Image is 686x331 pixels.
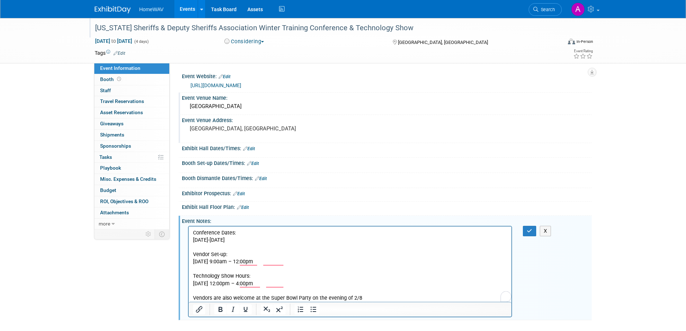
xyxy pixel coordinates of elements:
button: Bold [214,304,227,314]
img: ExhibitDay [95,6,131,13]
div: Booth Dismantle Dates/Times: [182,173,592,182]
span: to [110,38,117,44]
span: Giveaways [100,121,124,126]
button: Considering [222,38,267,45]
div: Event Format [519,37,593,48]
img: Format-Inperson.png [568,39,575,44]
button: Underline [239,304,252,314]
a: Sponsorships [94,141,169,152]
div: In-Person [576,39,593,44]
td: Toggle Event Tabs [154,229,169,239]
a: Staff [94,85,169,96]
a: Edit [255,176,267,181]
div: Event Venue Name: [182,93,592,102]
span: Misc. Expenses & Credits [100,176,156,182]
button: Insert/edit link [193,304,205,314]
button: Subscript [261,304,273,314]
button: Superscript [273,304,286,314]
div: Booth Set-up Dates/Times: [182,158,592,167]
a: ROI, Objectives & ROO [94,196,169,207]
span: ROI, Objectives & ROO [100,198,148,204]
span: Shipments [100,132,124,138]
a: Edit [113,51,125,56]
span: Booth not reserved yet [116,76,122,82]
a: Edit [233,191,245,196]
a: Search [529,3,562,16]
a: Event Information [94,63,169,74]
div: [GEOGRAPHIC_DATA] [187,101,586,112]
span: Staff [100,88,111,93]
div: Exhibit Hall Floor Plan: [182,202,592,211]
a: more [94,219,169,229]
button: Italic [227,304,239,314]
span: [DATE] [DATE] [95,38,133,44]
a: Attachments [94,207,169,218]
span: HomeWAV [139,6,164,12]
span: Budget [100,187,116,193]
img: Amanda Jasper [571,3,585,16]
div: Event Rating [573,49,593,53]
div: Event Notes: [182,216,592,225]
span: Event Information [100,65,140,71]
span: [GEOGRAPHIC_DATA], [GEOGRAPHIC_DATA] [398,40,488,45]
iframe: Rich Text Area [189,227,512,302]
span: (4 days) [134,39,149,44]
a: Playbook [94,163,169,174]
span: Playbook [100,165,121,171]
a: Tasks [94,152,169,163]
a: Edit [247,161,259,166]
span: Search [538,7,555,12]
div: Event Website: [182,71,592,80]
a: Edit [243,146,255,151]
span: more [99,221,110,227]
span: Attachments [100,210,129,215]
a: Edit [219,74,230,79]
a: Travel Reservations [94,96,169,107]
button: Numbered list [295,304,307,314]
button: X [540,226,551,236]
span: Sponsorships [100,143,131,149]
a: Shipments [94,130,169,140]
a: Misc. Expenses & Credits [94,174,169,185]
span: Booth [100,76,122,82]
div: Event Venue Address: [182,115,592,124]
td: Personalize Event Tab Strip [142,229,155,239]
div: [US_STATE] Sheriffs & Deputy Sheriffs Association Winter Training Conference & Technology Show [93,22,551,35]
a: Asset Reservations [94,107,169,118]
a: [URL][DOMAIN_NAME] [190,82,241,88]
div: Exhibit Hall Dates/Times: [182,143,592,152]
button: Bullet list [307,304,319,314]
span: Asset Reservations [100,109,143,115]
pre: [GEOGRAPHIC_DATA], [GEOGRAPHIC_DATA] [190,125,345,132]
a: Booth [94,74,169,85]
span: Tasks [99,154,112,160]
a: Budget [94,185,169,196]
td: Tags [95,49,125,57]
a: Edit [237,205,249,210]
span: Travel Reservations [100,98,144,104]
div: Exhibitor Prospectus: [182,188,592,197]
a: Giveaways [94,118,169,129]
